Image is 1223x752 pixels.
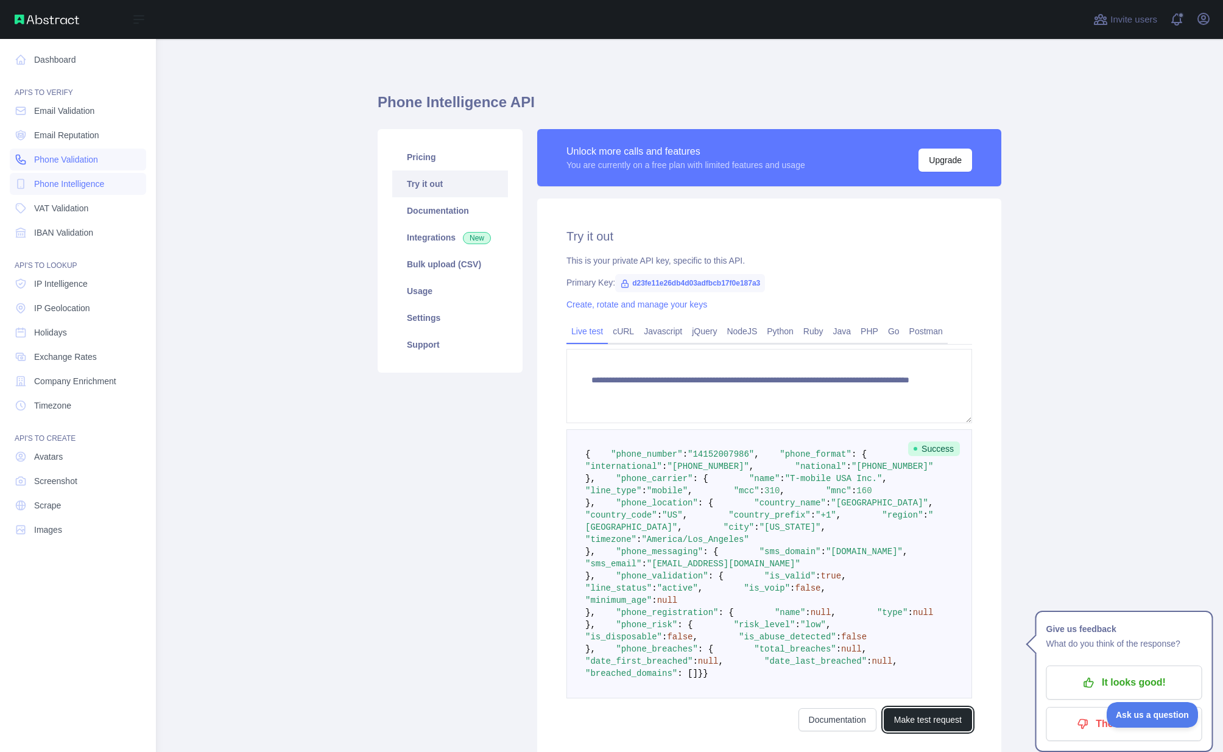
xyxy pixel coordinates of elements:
[862,644,867,654] span: ,
[884,708,972,731] button: Make test request
[708,571,724,581] span: : {
[816,510,836,520] span: "+1"
[831,498,928,508] span: "[GEOGRAPHIC_DATA]"
[585,449,590,459] span: {
[662,632,667,642] span: :
[923,510,928,520] span: :
[693,656,697,666] span: :
[821,583,826,593] span: ,
[785,474,883,483] span: "T-mobile USA Inc."
[882,510,923,520] span: "region"
[10,519,146,541] a: Images
[811,608,831,617] span: null
[718,608,733,617] span: : {
[805,608,810,617] span: :
[616,620,677,630] span: "phone_risk"
[641,486,646,496] span: :
[10,297,146,319] a: IP Geolocation
[798,322,828,341] a: Ruby
[872,656,893,666] span: null
[616,644,697,654] span: "phone_breaches"
[585,608,596,617] span: },
[10,100,146,122] a: Email Validation
[641,559,646,569] span: :
[795,462,846,471] span: "national"
[392,251,508,278] a: Bulk upload (CSV)
[616,498,697,508] span: "phone_location"
[918,149,972,172] button: Upgrade
[734,486,760,496] span: "mcc"
[585,535,636,544] span: "timezone"
[585,547,596,557] span: },
[780,449,851,459] span: "phone_format"
[566,228,972,245] h2: Try it out
[683,510,688,520] span: ,
[34,178,104,190] span: Phone Intelligence
[585,474,596,483] span: },
[585,486,641,496] span: "line_type"
[739,632,836,642] span: "is_abuse_detected"
[1091,10,1160,29] button: Invite users
[585,620,596,630] span: },
[760,522,821,532] span: "[US_STATE]"
[10,322,146,343] a: Holidays
[566,300,707,309] a: Create, rotate and manage your keys
[566,159,805,171] div: You are currently on a free plan with limited features and usage
[652,583,657,593] span: :
[34,326,67,339] span: Holidays
[392,224,508,251] a: Integrations New
[856,322,883,341] a: PHP
[908,441,960,456] span: Success
[10,197,146,219] a: VAT Validation
[836,510,841,520] span: ,
[688,449,754,459] span: "14152007986"
[826,620,831,630] span: ,
[693,474,708,483] span: : {
[828,322,856,341] a: Java
[749,462,754,471] span: ,
[566,276,972,289] div: Primary Key:
[1107,702,1199,728] iframe: Toggle Customer Support
[744,583,790,593] span: "is_voip"
[34,475,77,487] span: Screenshot
[821,522,826,532] span: ,
[760,547,821,557] span: "sms_domain"
[760,486,764,496] span: :
[34,499,61,511] span: Scrape
[851,449,867,459] span: : {
[616,608,718,617] span: "phone_registration"
[754,644,836,654] span: "total_breaches"
[688,486,693,496] span: ,
[585,498,596,508] span: },
[10,173,146,195] a: Phone Intelligence
[10,222,146,244] a: IBAN Validation
[841,571,846,581] span: ,
[677,620,693,630] span: : {
[10,470,146,492] a: Screenshot
[826,498,831,508] span: :
[754,449,759,459] span: ,
[34,524,62,536] span: Images
[15,15,79,24] img: Abstract API
[657,510,662,520] span: :
[780,474,784,483] span: :
[463,232,491,244] span: New
[683,449,688,459] span: :
[882,474,887,483] span: ,
[34,105,94,117] span: Email Validation
[1110,13,1157,27] span: Invite users
[677,522,682,532] span: ,
[616,474,693,483] span: "phone_carrier"
[10,273,146,295] a: IP Intelligence
[836,632,841,642] span: :
[34,202,88,214] span: VAT Validation
[698,583,703,593] span: ,
[800,620,826,630] span: "low"
[10,149,146,170] a: Phone Validation
[847,462,851,471] span: :
[10,73,146,97] div: API'S TO VERIFY
[392,170,508,197] a: Try it out
[762,322,798,341] a: Python
[811,510,816,520] span: :
[662,510,683,520] span: "US"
